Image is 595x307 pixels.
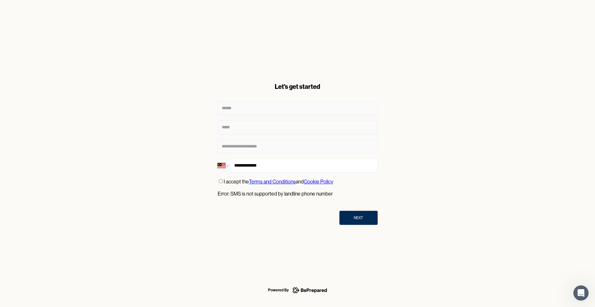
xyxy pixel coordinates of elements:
iframe: Intercom live chat [573,285,589,301]
a: Cookie Policy [304,179,333,185]
p: I accept the and [224,178,333,186]
a: Terms and Conditions [249,179,296,185]
button: Next [339,211,378,225]
div: Next [354,215,363,221]
div: Powered By [268,286,289,294]
div: Let's get started [218,82,378,91]
p: Error: SMS is not supported by landline phone number [218,191,378,197]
